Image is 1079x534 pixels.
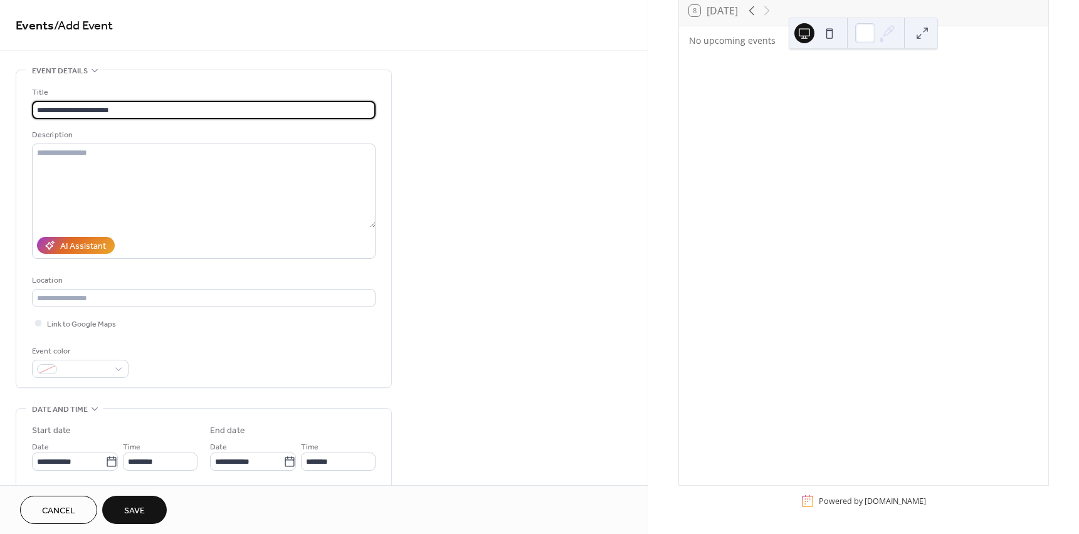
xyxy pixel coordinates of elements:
button: Cancel [20,496,97,524]
a: [DOMAIN_NAME] [865,496,926,506]
span: Date [210,441,227,454]
a: Events [16,14,54,38]
span: Link to Google Maps [47,318,116,331]
span: Time [301,441,318,454]
button: AI Assistant [37,237,115,254]
span: Date [32,441,49,454]
span: Cancel [42,505,75,518]
span: Date and time [32,403,88,416]
div: Location [32,274,373,287]
span: Time [123,441,140,454]
div: End date [210,424,245,437]
span: Save [124,505,145,518]
div: No upcoming events [689,34,1038,47]
span: Event details [32,65,88,78]
div: Start date [32,424,71,437]
div: Powered by [819,496,926,506]
div: Description [32,128,373,142]
button: Save [102,496,167,524]
div: Title [32,86,373,99]
div: AI Assistant [60,240,106,253]
div: Event color [32,345,126,358]
span: / Add Event [54,14,113,38]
